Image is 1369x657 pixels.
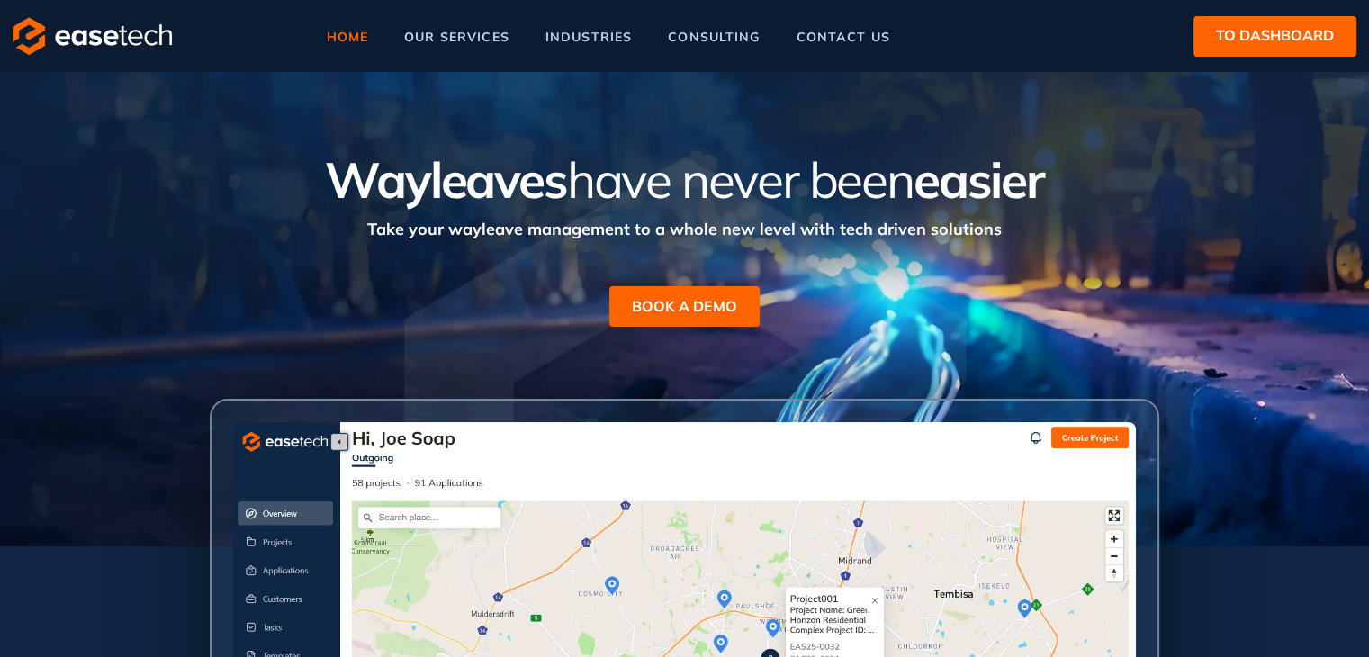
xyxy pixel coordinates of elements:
[13,17,172,55] img: logo
[1193,16,1356,57] button: to dashboard
[1216,24,1334,47] span: to dashboard
[545,31,632,43] span: industries
[325,148,566,211] span: Wayleaves
[326,31,368,43] span: home
[404,31,509,43] span: our services
[609,286,760,327] button: BOOK A DEMO
[668,31,760,43] span: consulting
[167,208,1202,241] div: Take your wayleave management to a whole new level with tech driven solutions
[632,295,737,317] span: BOOK A DEMO
[797,31,890,43] span: contact us
[914,148,1044,211] span: easier
[567,148,914,211] span: have never been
